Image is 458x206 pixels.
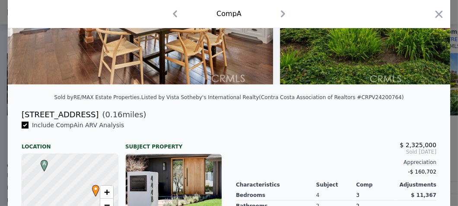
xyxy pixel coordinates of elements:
[100,186,113,199] a: Zoom in
[408,169,436,175] span: -$ 160,702
[22,109,99,121] div: [STREET_ADDRESS]
[236,159,436,166] div: Appreciation
[396,181,436,188] div: Adjustments
[22,136,118,150] div: Location
[356,192,359,198] span: 3
[38,160,44,165] div: A
[316,190,356,201] div: 4
[90,182,102,195] span: •
[105,110,123,119] span: 0.16
[216,9,242,19] div: Comp A
[90,185,95,190] div: •
[316,181,356,188] div: Subject
[125,136,222,150] div: Subject Property
[411,192,436,198] span: $ 11,367
[141,94,404,100] div: Listed by Vista Sotheby's International Realty (Contra Costa Association of Realtors #CRPV24200764)
[29,122,127,129] span: Include Comp A in ARV Analysis
[236,148,436,155] span: Sold [DATE]
[38,160,50,167] span: A
[54,94,141,100] div: Sold by RE/MAX Estate Properties .
[236,181,316,188] div: Characteristics
[236,190,316,201] div: Bedrooms
[356,181,396,188] div: Comp
[104,187,110,197] span: +
[400,142,436,148] span: $ 2,325,000
[99,109,146,121] span: ( miles)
